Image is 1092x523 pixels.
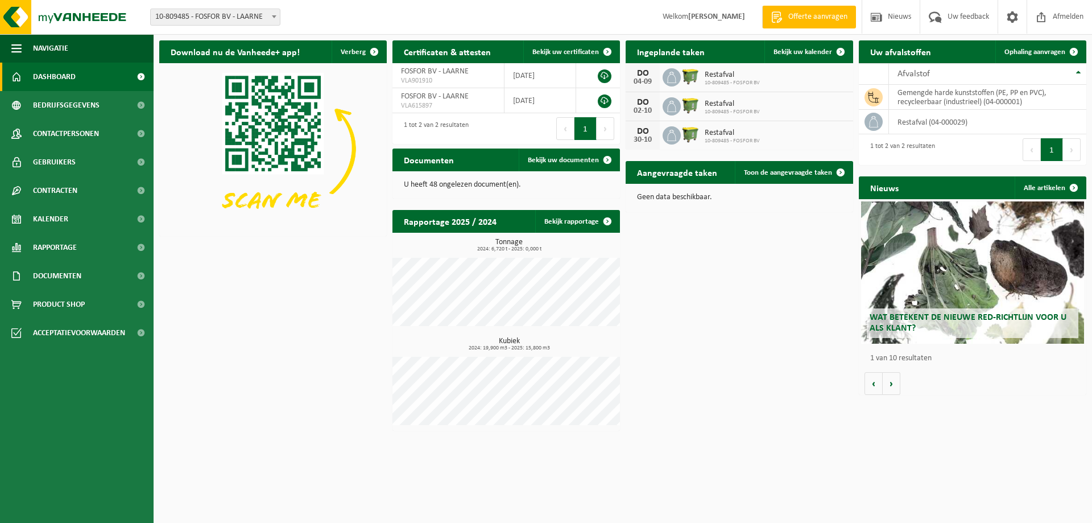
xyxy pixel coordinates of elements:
[597,117,614,140] button: Next
[859,176,910,199] h2: Nieuws
[1015,176,1085,199] a: Alle artikelen
[535,210,619,233] a: Bekijk rapportage
[341,48,366,56] span: Verberg
[870,355,1081,363] p: 1 van 10 resultaten
[159,40,311,63] h2: Download nu de Vanheede+ app!
[332,40,386,63] button: Verberg
[33,319,125,347] span: Acceptatievoorwaarden
[705,71,760,80] span: Restafval
[705,100,760,109] span: Restafval
[631,78,654,86] div: 04-09
[870,313,1066,333] span: Wat betekent de nieuwe RED-richtlijn voor u als klant?
[705,129,760,138] span: Restafval
[519,149,619,171] a: Bekijk uw documenten
[626,40,716,63] h2: Ingeplande taken
[398,337,620,351] h3: Kubiek
[861,201,1084,344] a: Wat betekent de nieuwe RED-richtlijn voor u als klant?
[631,127,654,136] div: DO
[151,9,280,25] span: 10-809485 - FOSFOR BV - LAARNE
[33,176,77,205] span: Contracten
[504,88,576,113] td: [DATE]
[785,11,850,23] span: Offerte aanvragen
[33,91,100,120] span: Bedrijfsgegevens
[889,85,1086,110] td: gemengde harde kunststoffen (PE, PP en PVC), recycleerbaar (industrieel) (04-000001)
[33,262,81,290] span: Documenten
[864,137,935,162] div: 1 tot 2 van 2 resultaten
[705,138,760,145] span: 10-809485 - FOSFOR BV
[773,48,832,56] span: Bekijk uw kalender
[1004,48,1065,56] span: Ophaling aanvragen
[705,109,760,116] span: 10-809485 - FOSFOR BV
[504,63,576,88] td: [DATE]
[33,205,68,233] span: Kalender
[528,157,599,164] span: Bekijk uw documenten
[681,125,700,144] img: WB-1100-HPE-GN-50
[574,117,597,140] button: 1
[735,161,852,184] a: Toon de aangevraagde taken
[637,193,842,201] p: Geen data beschikbaar.
[897,69,930,79] span: Afvalstof
[626,161,729,183] h2: Aangevraagde taken
[1023,138,1041,161] button: Previous
[762,6,856,28] a: Offerte aanvragen
[33,120,99,148] span: Contactpersonen
[33,148,76,176] span: Gebruikers
[33,63,76,91] span: Dashboard
[556,117,574,140] button: Previous
[398,246,620,252] span: 2024: 6,720 t - 2025: 0,000 t
[33,34,68,63] span: Navigatie
[631,136,654,144] div: 30-10
[33,233,77,262] span: Rapportage
[631,98,654,107] div: DO
[398,238,620,252] h3: Tonnage
[398,345,620,351] span: 2024: 19,900 m3 - 2025: 15,800 m3
[392,40,502,63] h2: Certificaten & attesten
[401,101,495,110] span: VLA615897
[150,9,280,26] span: 10-809485 - FOSFOR BV - LAARNE
[404,181,609,189] p: U heeft 48 ongelezen document(en).
[159,63,387,234] img: Download de VHEPlus App
[398,116,469,141] div: 1 tot 2 van 2 resultaten
[1063,138,1081,161] button: Next
[889,110,1086,134] td: restafval (04-000029)
[705,80,760,87] span: 10-809485 - FOSFOR BV
[864,372,883,395] button: Vorige
[681,96,700,115] img: WB-1100-HPE-GN-50
[33,290,85,319] span: Product Shop
[523,40,619,63] a: Bekijk uw certificaten
[681,67,700,86] img: WB-1100-HPE-GN-50
[1041,138,1063,161] button: 1
[401,76,495,85] span: VLA901910
[631,69,654,78] div: DO
[631,107,654,115] div: 02-10
[532,48,599,56] span: Bekijk uw certificaten
[883,372,900,395] button: Volgende
[401,92,469,101] span: FOSFOR BV - LAARNE
[401,67,469,76] span: FOSFOR BV - LAARNE
[392,149,465,171] h2: Documenten
[995,40,1085,63] a: Ophaling aanvragen
[688,13,745,21] strong: [PERSON_NAME]
[392,210,508,232] h2: Rapportage 2025 / 2024
[764,40,852,63] a: Bekijk uw kalender
[859,40,942,63] h2: Uw afvalstoffen
[744,169,832,176] span: Toon de aangevraagde taken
